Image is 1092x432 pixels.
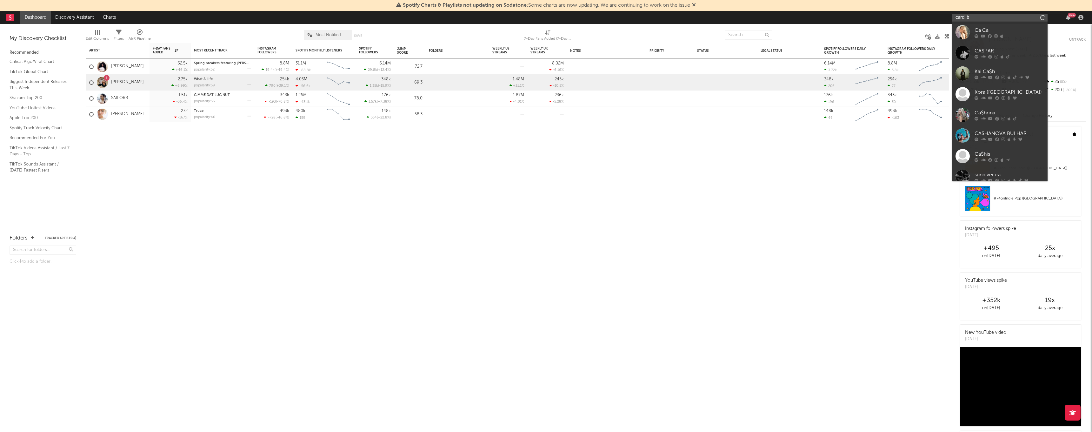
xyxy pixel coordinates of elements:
div: 254k [888,77,897,81]
div: 493k [888,109,897,113]
div: GIMME DAT LUG NUT [194,93,251,97]
span: Dismiss [692,3,696,8]
span: Most Notified [316,33,341,37]
div: Folders [429,49,476,53]
div: 77 [888,84,896,88]
div: 4.05M [296,77,307,81]
div: -4.01 % [509,99,524,104]
div: Notes [570,49,634,53]
span: +22.8 % [378,116,390,119]
svg: Chart title [853,91,881,106]
svg: Chart title [853,59,881,75]
div: 31.1M [296,61,306,65]
svg: Chart title [916,75,945,91]
span: +200 % [1062,89,1076,92]
div: 19 x [1021,297,1079,304]
div: Legal Status [761,49,802,53]
div: Priority [649,49,675,53]
a: Critical Algo/Viral Chart [10,58,70,65]
div: popularity: 52 [194,68,215,71]
a: What A Life [194,78,213,81]
div: popularity: 56 [194,100,215,103]
a: [PERSON_NAME] [111,64,144,69]
div: 72.7 [397,63,423,71]
svg: Chart title [853,75,881,91]
div: 206 [824,84,835,88]
div: 62.5k [177,61,188,65]
div: 343k [280,93,289,97]
div: 1.26M [296,93,307,97]
svg: Chart title [916,91,945,106]
svg: Chart title [324,106,353,122]
div: 1.87M [513,93,524,97]
div: 58.3 [397,111,423,118]
span: 1.57k [369,100,377,104]
div: ( ) [264,99,289,104]
div: 8.8M [280,61,289,65]
svg: Chart title [324,59,353,75]
div: popularity: 46 [194,116,215,119]
div: [DATE] [965,232,1016,239]
span: -70.8 % [277,100,288,104]
div: 196 [824,100,834,104]
span: -15.9 % [379,84,390,88]
a: [PERSON_NAME] [111,80,144,85]
div: 2.75k [178,77,188,81]
a: YouTube Hottest Videos [10,105,70,111]
div: Edit Columns [86,35,109,43]
div: Spring breakers featuring kesha [194,62,251,65]
a: Spring breakers featuring [PERSON_NAME] [194,62,264,65]
div: -163 [888,116,899,120]
div: Ca$his [975,150,1044,158]
span: -46.8 % [276,116,288,119]
a: Recommended For You [10,134,70,141]
a: Discovery Assistant [51,11,98,24]
a: GIMME DAT LUG NUT [194,93,230,97]
div: 49 [824,116,833,120]
div: 148k [382,109,391,113]
div: 8.02M [552,61,564,65]
div: 480k [296,109,305,113]
div: 348k [824,77,834,81]
div: 78.0 [397,95,423,102]
div: ( ) [262,68,289,72]
div: Folders [10,234,28,242]
div: [DATE] [965,284,1007,290]
div: 3.72k [824,68,837,72]
a: Spotify Track Velocity Chart [10,125,70,132]
div: What A Life [194,78,251,81]
div: +21.1 % [509,84,524,88]
div: Status [697,49,738,53]
span: Weekly UK Streams [530,47,554,54]
div: Jump Score [397,47,413,55]
button: Save [354,34,362,37]
span: +12.4 % [378,68,390,72]
a: Biggest Independent Releases This Week [10,78,70,91]
div: 25 [1043,78,1086,86]
a: Kora ([GEOGRAPHIC_DATA]) [952,84,1048,105]
div: ( ) [264,115,289,119]
a: CA$HANOVA BULHAR [952,125,1048,146]
div: -167 % [174,115,188,119]
div: -56.6k [296,84,310,88]
div: 176k [382,93,391,97]
div: 99 + [1068,13,1076,17]
div: 348k [381,77,391,81]
div: New YouTube video [965,329,1006,336]
div: 6.14M [379,61,391,65]
div: 7-Day Fans Added (7-Day Fans Added) [524,27,572,45]
div: -272 [179,109,188,113]
div: ( ) [367,115,391,119]
div: 200 [1043,86,1086,94]
div: Ca Ca [975,26,1044,34]
a: TikTok Sounds Assistant / [DATE] Fastest Risers [10,161,70,174]
a: Ca$hrina [952,105,1048,125]
div: Most Recent Track [194,49,242,52]
a: TikTok Videos Assistant / Last 7 Days - Top [10,145,70,158]
div: -88.8k [296,68,311,72]
a: Dashboard [20,11,51,24]
div: 8.8M [888,61,897,65]
span: 790 [269,84,276,88]
div: [DATE] [965,336,1006,342]
span: +7.38 % [378,100,390,104]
